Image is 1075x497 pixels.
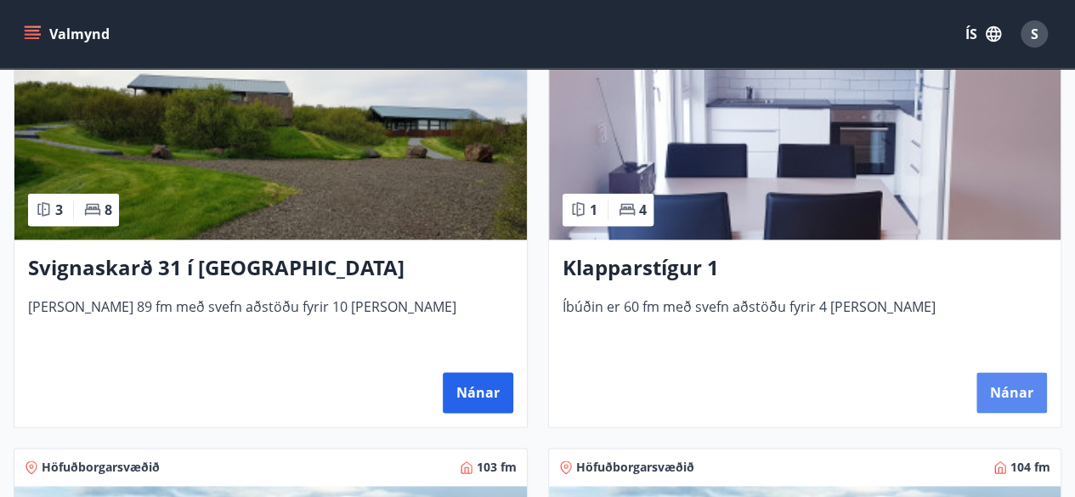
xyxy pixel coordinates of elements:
[563,297,1048,353] span: Íbúðin er 60 fm með svefn aðstöðu fyrir 4 [PERSON_NAME]
[1010,459,1050,476] span: 104 fm
[42,459,160,476] span: Höfuðborgarsvæðið
[28,253,513,284] h3: Svignaskarð 31 í [GEOGRAPHIC_DATA]
[563,253,1048,284] h3: Klapparstígur 1
[55,200,63,219] span: 3
[549,25,1061,240] img: Paella dish
[590,200,597,219] span: 1
[576,459,694,476] span: Höfuðborgarsvæðið
[1014,14,1055,54] button: S
[639,200,647,219] span: 4
[1031,25,1038,43] span: S
[20,19,116,49] button: menu
[105,200,112,219] span: 8
[443,372,513,413] button: Nánar
[28,297,513,353] span: [PERSON_NAME] 89 fm með svefn aðstöðu fyrir 10 [PERSON_NAME]
[956,19,1010,49] button: ÍS
[477,459,517,476] span: 103 fm
[14,25,527,240] img: Paella dish
[976,372,1047,413] button: Nánar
